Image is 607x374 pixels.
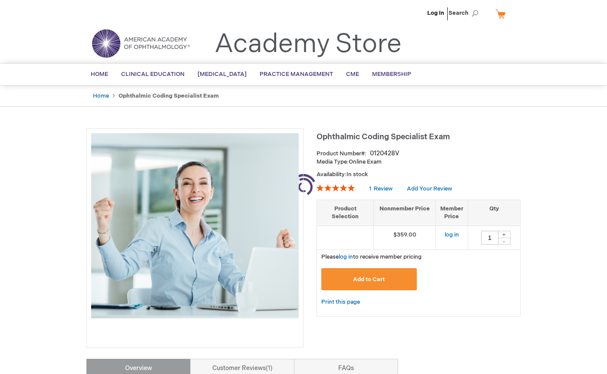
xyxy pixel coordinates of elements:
[119,92,219,99] strong: Ophthalmic Coding Specialist Exam
[346,71,359,78] span: CME
[321,253,422,260] span: Please to receive member pricing
[449,4,482,22] span: Search
[317,132,450,141] span: Ophthalmic Coding Specialist Exam
[321,268,417,290] button: Add to Cart
[372,71,411,78] span: Membership
[91,71,108,78] span: Home
[481,231,498,245] input: Qty
[266,364,273,372] span: 1
[317,158,521,166] p: Online Exam
[369,185,371,192] span: 1
[93,92,109,99] a: Home
[369,185,394,192] a: 1 Review
[121,71,185,78] span: Clinical Education
[445,231,459,238] a: log in
[374,226,436,249] td: $359.00
[317,158,349,165] strong: Media Type:
[214,29,402,60] a: Academy Store
[346,171,368,178] span: In stock
[374,185,393,192] span: Review
[317,200,374,226] th: Product Selection
[198,71,247,78] span: [MEDICAL_DATA]
[353,276,385,283] span: Add to Cart
[370,149,399,158] div: 0120428V
[260,71,333,78] span: Practice Management
[498,238,511,245] div: -
[321,297,360,308] a: Print this page
[468,200,520,226] th: Qty
[317,171,521,179] p: Availability:
[435,200,468,226] th: Member Price
[427,10,444,16] a: Log In
[91,133,299,341] img: Ophthalmic Coding Specialist Exam
[317,150,366,157] strong: Product Number
[317,184,355,191] div: 100%
[498,231,511,238] div: +
[407,185,452,192] a: Add Your Review
[339,253,353,260] a: log in
[374,200,436,226] th: Nonmember Price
